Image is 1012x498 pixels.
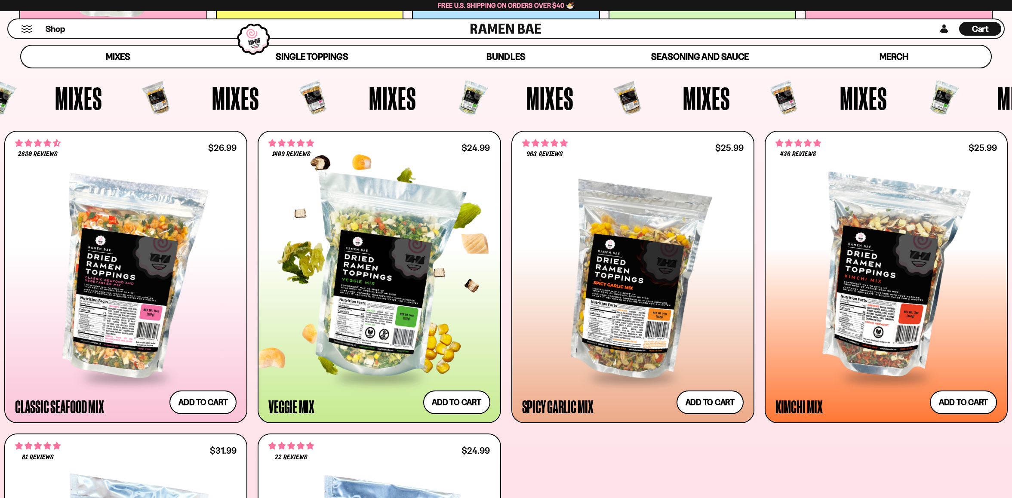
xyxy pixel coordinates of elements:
[972,24,989,34] span: Cart
[268,399,314,414] div: Veggie Mix
[106,51,130,62] span: Mixes
[526,151,563,158] span: 963 reviews
[880,51,908,62] span: Merch
[46,22,65,36] a: Shop
[715,144,744,152] div: $25.99
[780,151,816,158] span: 436 reviews
[258,131,501,423] a: 4.76 stars 1409 reviews $24.99 Veggie Mix Add to cart
[55,82,102,114] span: Mixes
[651,51,749,62] span: Seasoning and Sauce
[15,399,104,414] div: Classic Seafood Mix
[4,131,247,423] a: 4.68 stars 2830 reviews $26.99 Classic Seafood Mix Add to cart
[775,399,823,414] div: Kimchi Mix
[930,390,997,414] button: Add to cart
[272,151,311,158] span: 1409 reviews
[840,82,887,114] span: Mixes
[46,23,65,35] span: Shop
[522,138,568,149] span: 4.75 stars
[775,138,821,149] span: 4.76 stars
[522,399,594,414] div: Spicy Garlic Mix
[969,144,997,152] div: $25.99
[21,46,215,68] a: Mixes
[268,138,314,149] span: 4.76 stars
[959,19,1001,38] div: Cart
[526,82,574,114] span: Mixes
[21,25,33,33] button: Mobile Menu Trigger
[15,138,61,149] span: 4.68 stars
[603,46,797,68] a: Seasoning and Sauce
[208,144,237,152] div: $26.99
[212,82,259,114] span: Mixes
[438,1,574,9] span: Free U.S. Shipping on Orders over $40 🍜
[461,144,490,152] div: $24.99
[169,390,237,414] button: Add to cart
[511,131,754,423] a: 4.75 stars 963 reviews $25.99 Spicy Garlic Mix Add to cart
[486,51,525,62] span: Bundles
[409,46,603,68] a: Bundles
[683,82,730,114] span: Mixes
[797,46,991,68] a: Merch
[677,390,744,414] button: Add to cart
[18,151,58,158] span: 2830 reviews
[423,390,490,414] button: Add to cart
[369,82,416,114] span: Mixes
[276,51,348,62] span: Single Toppings
[765,131,1008,423] a: 4.76 stars 436 reviews $25.99 Kimchi Mix Add to cart
[215,46,409,68] a: Single Toppings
